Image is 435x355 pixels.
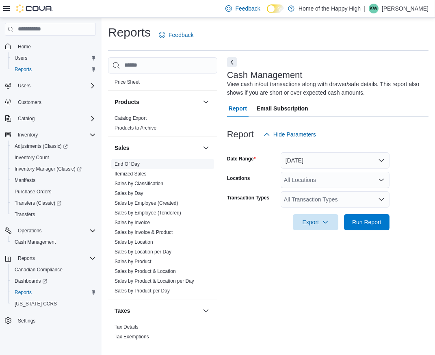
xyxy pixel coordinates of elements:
[15,253,96,263] span: Reports
[382,4,429,13] p: [PERSON_NAME]
[15,97,96,107] span: Customers
[8,175,99,186] button: Manifests
[115,79,140,85] a: Price Sheet
[11,153,52,162] a: Inventory Count
[115,324,139,330] a: Tax Details
[11,153,96,162] span: Inventory Count
[115,239,153,245] a: Sales by Location
[15,278,47,284] span: Dashboards
[18,227,42,234] span: Operations
[15,42,34,52] a: Home
[15,114,38,123] button: Catalog
[15,81,34,91] button: Users
[11,210,38,219] a: Transfers
[227,156,256,162] label: Date Range
[299,4,361,13] p: Home of the Happy High
[15,315,96,325] span: Settings
[15,188,52,195] span: Purchase Orders
[15,301,57,307] span: [US_STATE] CCRS
[8,186,99,197] button: Purchase Orders
[18,99,41,106] span: Customers
[115,161,140,167] span: End Of Day
[2,129,99,141] button: Inventory
[115,249,171,255] span: Sales by Location per Day
[115,288,170,294] span: Sales by Product per Day
[115,98,139,106] h3: Products
[2,41,99,52] button: Home
[15,226,96,236] span: Operations
[11,65,35,74] a: Reports
[18,132,38,138] span: Inventory
[15,114,96,123] span: Catalog
[2,96,99,108] button: Customers
[15,130,96,140] span: Inventory
[115,210,181,216] a: Sales by Employee (Tendered)
[15,289,32,296] span: Reports
[8,236,99,248] button: Cash Management
[201,97,211,107] button: Products
[15,316,39,326] a: Settings
[18,43,31,50] span: Home
[8,264,99,275] button: Canadian Compliance
[2,80,99,91] button: Users
[8,298,99,310] button: [US_STATE] CCRS
[11,288,96,297] span: Reports
[2,314,99,326] button: Settings
[378,196,385,203] button: Open list of options
[115,115,147,121] a: Catalog Export
[11,53,30,63] a: Users
[15,253,38,263] button: Reports
[8,141,99,152] a: Adjustments (Classic)
[15,41,96,52] span: Home
[115,171,147,177] a: Itemized Sales
[11,288,35,297] a: Reports
[11,265,66,275] a: Canadian Compliance
[115,229,173,236] span: Sales by Invoice & Product
[267,4,284,13] input: Dark Mode
[11,65,96,74] span: Reports
[15,166,82,172] span: Inventory Manager (Classic)
[8,209,99,220] button: Transfers
[115,125,156,131] a: Products to Archive
[115,180,163,187] span: Sales by Classification
[352,218,381,226] span: Run Report
[15,177,35,184] span: Manifests
[15,66,32,73] span: Reports
[8,275,99,287] a: Dashboards
[115,249,171,255] a: Sales by Location per Day
[15,97,45,107] a: Customers
[18,82,30,89] span: Users
[201,306,211,316] button: Taxes
[15,143,68,149] span: Adjustments (Classic)
[2,225,99,236] button: Operations
[227,195,269,201] label: Transaction Types
[115,307,199,315] button: Taxes
[11,141,71,151] a: Adjustments (Classic)
[2,113,99,124] button: Catalog
[235,4,260,13] span: Feedback
[115,200,178,206] a: Sales by Employee (Created)
[11,53,96,63] span: Users
[15,266,63,273] span: Canadian Compliance
[260,126,319,143] button: Hide Parameters
[11,141,96,151] span: Adjustments (Classic)
[16,4,53,13] img: Cova
[18,318,35,324] span: Settings
[11,175,39,185] a: Manifests
[15,55,27,61] span: Users
[8,52,99,64] button: Users
[115,278,194,284] span: Sales by Product & Location per Day
[227,130,254,139] h3: Report
[364,4,366,13] p: |
[11,175,96,185] span: Manifests
[115,144,130,152] h3: Sales
[15,200,61,206] span: Transfers (Classic)
[15,239,56,245] span: Cash Management
[11,164,96,174] span: Inventory Manager (Classic)
[15,226,45,236] button: Operations
[15,154,49,161] span: Inventory Count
